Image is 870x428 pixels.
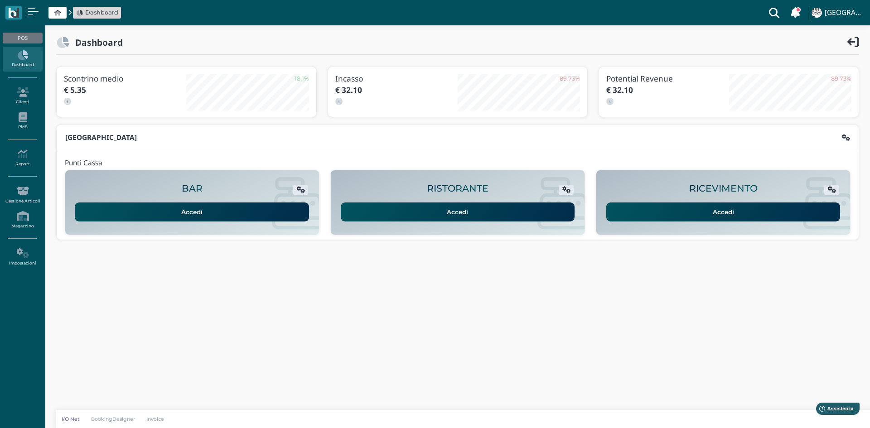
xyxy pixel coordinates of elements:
[8,8,19,18] img: logo
[689,183,758,194] h2: RICEVIMENTO
[27,7,60,14] span: Assistenza
[69,38,123,47] h2: Dashboard
[3,109,42,134] a: PMS
[427,183,488,194] h2: RISTORANTE
[825,9,865,17] h4: [GEOGRAPHIC_DATA]
[806,400,862,420] iframe: Help widget launcher
[65,133,137,142] b: [GEOGRAPHIC_DATA]
[75,202,309,221] a: Accedi
[606,202,841,221] a: Accedi
[606,85,633,95] b: € 32.10
[64,74,186,83] h3: Scontrino medio
[3,83,42,108] a: Clienti
[85,8,118,17] span: Dashboard
[3,207,42,232] a: Magazzino
[810,2,865,24] a: ... [GEOGRAPHIC_DATA]
[812,8,822,18] img: ...
[182,183,203,194] h2: BAR
[3,47,42,72] a: Dashboard
[335,85,362,95] b: € 32.10
[64,85,86,95] b: € 5.35
[3,183,42,207] a: Gestione Articoli
[335,74,458,83] h3: Incasso
[3,245,42,269] a: Impostazioni
[65,159,102,167] h4: Punti Cassa
[3,33,42,43] div: POS
[341,202,575,221] a: Accedi
[76,8,118,17] a: Dashboard
[606,74,729,83] h3: Potential Revenue
[3,145,42,170] a: Report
